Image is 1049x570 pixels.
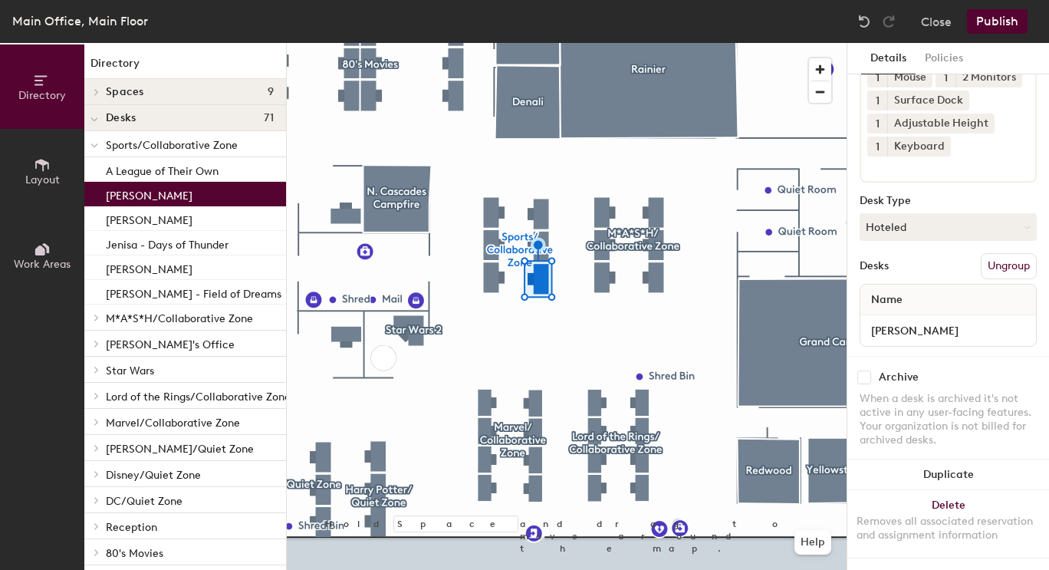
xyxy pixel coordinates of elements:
div: Desk Type [860,195,1037,207]
span: Disney/Quiet Zone [106,469,201,482]
span: [PERSON_NAME]/Quiet Zone [106,443,254,456]
button: Help [794,530,831,555]
div: Desks [860,260,889,272]
span: Name [863,286,910,314]
span: Sports/Collaborative Zone [106,139,238,152]
div: Adjustable Height [887,114,995,133]
span: 1 [876,116,880,132]
span: Lord of the Rings/Collaborative Zone [106,390,291,404]
span: Desks [106,112,136,124]
span: M*A*S*H/Collaborative Zone [106,312,253,325]
span: Work Areas [14,258,71,271]
span: 1 [876,70,880,86]
button: Publish [967,9,1028,34]
button: 1 [936,68,955,87]
button: 1 [867,114,887,133]
button: 1 [867,137,887,157]
span: DC/Quiet Zone [106,495,183,508]
span: Spaces [106,86,144,98]
p: [PERSON_NAME] [106,259,192,276]
div: Main Office, Main Floor [12,12,148,31]
p: A League of Their Own [106,160,219,178]
button: Ungroup [981,253,1037,279]
button: Hoteled [860,213,1037,241]
p: [PERSON_NAME] [106,185,192,203]
div: Surface Dock [887,91,969,110]
span: 1 [944,70,948,86]
button: Details [861,43,916,74]
p: [PERSON_NAME] - Field of Dreams [106,283,281,301]
div: When a desk is archived it's not active in any user-facing features. Your organization is not bil... [860,392,1037,447]
div: Mouse [887,68,932,87]
img: Undo [857,14,872,29]
div: Keyboard [887,137,951,157]
span: 1 [876,139,880,155]
div: Archive [879,371,919,384]
button: Policies [916,43,972,74]
button: 1 [867,68,887,87]
div: 2 Monitors [955,68,1022,87]
h1: Directory [84,55,286,79]
span: [PERSON_NAME]'s Office [106,338,235,351]
img: Redo [881,14,896,29]
input: Unnamed desk [863,320,1033,341]
span: 71 [264,112,274,124]
button: Duplicate [847,460,1049,490]
button: 1 [867,91,887,110]
span: Directory [18,89,66,102]
div: Removes all associated reservation and assignment information [857,515,1040,542]
span: Layout [25,173,60,186]
span: Reception [106,521,157,534]
button: DeleteRemoves all associated reservation and assignment information [847,490,1049,558]
span: 80's Movies [106,547,163,560]
span: Star Wars [106,364,154,377]
span: Marvel/Collaborative Zone [106,417,240,430]
p: [PERSON_NAME] [106,209,192,227]
span: 9 [268,86,274,98]
span: 1 [876,93,880,109]
button: Close [921,9,952,34]
p: Jenisa - Days of Thunder [106,234,229,252]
